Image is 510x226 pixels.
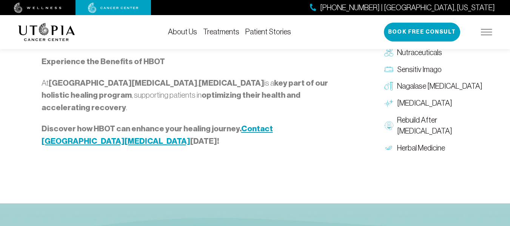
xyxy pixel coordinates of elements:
[310,2,495,13] a: [PHONE_NUMBER] | [GEOGRAPHIC_DATA], [US_STATE]
[190,136,219,146] strong: [DATE]!
[42,124,241,134] strong: Discover how HBOT can enhance your healing journey.
[42,90,300,112] strong: optimizing their health and accelerating recovery
[14,3,62,13] img: wellness
[481,29,492,35] img: icon-hamburger
[42,77,348,114] p: At , is a , supporting patients in .
[168,28,197,36] a: About Us
[199,78,264,88] strong: [MEDICAL_DATA]
[88,3,139,13] img: cancer center
[320,2,495,13] span: [PHONE_NUMBER] | [GEOGRAPHIC_DATA], [US_STATE]
[245,28,291,36] a: Patient Stories
[42,57,165,66] strong: Experience the Benefits of HBOT
[42,124,273,146] strong: Contact [GEOGRAPHIC_DATA][MEDICAL_DATA]
[42,124,273,145] a: Contact [GEOGRAPHIC_DATA][MEDICAL_DATA]
[384,23,460,42] button: Book Free Consult
[18,23,75,41] img: logo
[203,28,239,36] a: Treatments
[49,78,197,88] strong: [GEOGRAPHIC_DATA][MEDICAL_DATA]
